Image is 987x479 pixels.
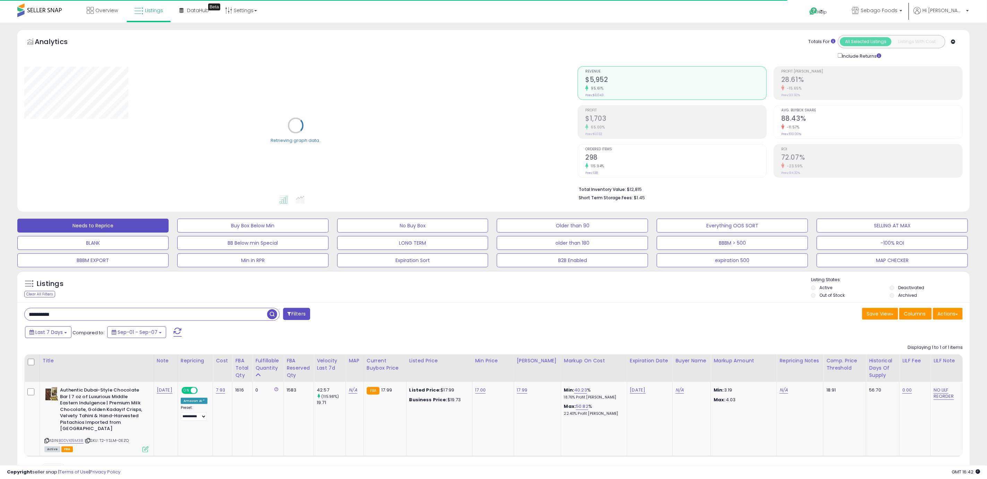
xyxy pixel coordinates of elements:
button: MAP CHECKER [817,253,968,267]
span: Sebago Foods [861,7,897,14]
div: 1616 [235,387,247,393]
b: Total Inventory Value: [579,186,626,192]
span: FBA [61,446,73,452]
button: Min in RPR [177,253,329,267]
div: [PERSON_NAME] [517,357,558,364]
small: FBA [367,387,380,395]
div: Repricing [181,357,210,364]
h2: $5,952 [585,76,766,85]
button: Actions [933,308,963,320]
a: 40.23 [574,387,587,394]
div: Listed Price [409,357,469,364]
a: Privacy Policy [90,469,120,475]
span: Avg. Buybox Share [781,109,962,112]
span: Sep-01 - Sep-07 [118,329,158,336]
b: Short Term Storage Fees: [579,195,633,201]
div: ASIN: [44,387,148,452]
button: B2B Enabled [497,253,648,267]
span: Columns [904,310,926,317]
a: 17.99 [517,387,528,394]
th: CSV column name: cust_attr_3_Repricing Notes [777,354,824,382]
span: Revenue [585,70,766,74]
span: All listings currently available for purchase on Amazon [44,446,60,452]
h5: Analytics [35,37,81,48]
small: -15.65% [784,86,802,91]
h2: 88.43% [781,115,962,124]
button: BLANK [17,236,169,250]
span: Hi [PERSON_NAME] [922,7,964,14]
span: Overview [95,7,118,14]
div: 42.57 [317,387,346,393]
div: Displaying 1 to 1 of 1 items [908,344,963,351]
th: The percentage added to the cost of goods (COGS) that forms the calculator for Min & Max prices. [561,354,627,382]
small: Prev: 94.32% [781,171,800,175]
div: Amazon AI * [181,398,208,404]
label: Deactivated [898,285,924,291]
div: Expiration Date [630,357,670,364]
div: Clear All Filters [24,291,55,297]
div: Buyer Name [675,357,708,364]
a: NO LILF REORDER [934,387,954,400]
div: $19.73 [409,397,467,403]
div: LILF Fee [902,357,928,364]
small: -23.59% [784,163,803,169]
div: MAP [349,357,360,364]
h2: 72.07% [781,153,962,163]
button: Filters [283,308,310,320]
h2: 298 [585,153,766,163]
div: Min Price [475,357,511,364]
small: -11.57% [784,125,800,130]
button: LONG TERM [337,236,488,250]
small: 95.61% [588,86,603,91]
a: Help [804,2,841,23]
small: 115.94% [588,163,604,169]
button: Columns [899,308,932,320]
a: 7.93 [216,387,225,394]
b: Business Price: [409,396,448,403]
label: Out of Stock [819,292,845,298]
h2: $1,703 [585,115,766,124]
div: % [564,387,622,400]
div: LILF Note [934,357,960,364]
span: | SKU: T2-YSLM-0EZQ [85,438,129,443]
div: Repricing Notes [780,357,820,364]
button: No Buy Box [337,219,488,233]
strong: Max: [714,396,726,403]
span: ON [182,388,191,394]
button: Sep-01 - Sep-07 [107,326,166,338]
p: Listing States: [811,277,970,283]
div: Retrieving graph data.. [271,137,321,144]
div: $17.99 [409,387,467,393]
div: seller snap | | [7,469,120,476]
button: Buy Box Below Min [177,219,329,233]
li: $12,815 [579,185,958,193]
button: Expiration Sort [337,253,488,267]
button: Older than 90 [497,219,648,233]
span: Help [818,9,827,15]
small: Prev: $1,032 [585,132,602,136]
span: Listings [145,7,163,14]
strong: Copyright [7,469,32,475]
a: 50.82 [576,403,588,410]
button: expiration 500 [657,253,808,267]
button: BBBM > 500 [657,236,808,250]
div: FBA Reserved Qty [287,357,311,379]
div: Fulfillable Quantity [255,357,281,372]
th: CSV column name: cust_attr_5_LILF Note [931,354,963,382]
span: ROI [781,148,962,151]
button: Needs to Reprice [17,219,169,233]
h2: 28.61% [781,76,962,85]
div: % [564,403,622,416]
i: Get Help [809,7,818,16]
b: Authentic Dubai-Style Chocolate Bar | 7 oz of Luxurious Middle Eastern Indulgence | Premium Milk ... [60,387,144,434]
small: 65.00% [588,125,605,130]
a: [DATE] [630,387,646,394]
div: Preset: [181,405,208,421]
div: Note [157,357,175,364]
span: Last 7 Days [35,329,63,336]
div: Velocity Last 7d [317,357,343,372]
span: 17.99 [381,387,392,393]
a: B0DVK15M38 [59,438,84,444]
small: Prev: 33.92% [781,93,800,97]
span: Profit [PERSON_NAME] [781,70,962,74]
